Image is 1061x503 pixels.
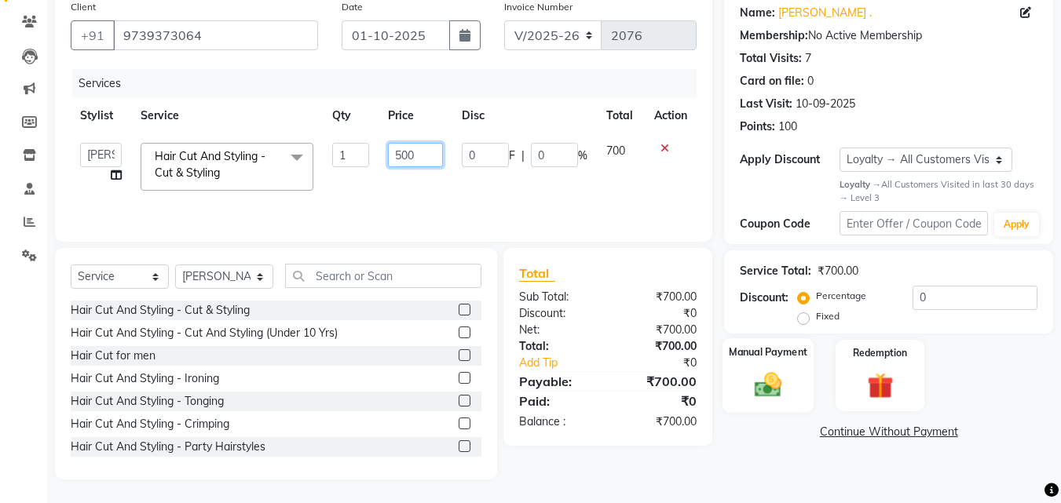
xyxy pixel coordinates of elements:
[71,348,155,364] div: Hair Cut for men
[113,20,318,50] input: Search by Name/Mobile/Email/Code
[807,73,814,89] div: 0
[818,263,858,279] div: ₹700.00
[608,322,708,338] div: ₹700.00
[220,166,227,180] a: x
[740,73,804,89] div: Card on file:
[507,414,608,430] div: Balance :
[72,69,708,98] div: Services
[740,27,1037,44] div: No Active Membership
[379,98,452,133] th: Price
[608,392,708,410] div: ₹0
[740,50,802,67] div: Total Visits:
[840,179,881,190] strong: Loyalty →
[519,265,555,282] span: Total
[323,98,379,133] th: Qty
[740,290,788,306] div: Discount:
[71,416,229,432] div: Hair Cut And Styling - Crimping
[740,263,811,279] div: Service Total:
[155,149,265,180] span: Hair Cut And Styling - Cut & Styling
[285,264,481,288] input: Search or Scan
[729,345,807,360] label: Manual Payment
[608,289,708,305] div: ₹700.00
[71,302,250,319] div: Hair Cut And Styling - Cut & Styling
[608,305,708,322] div: ₹0
[507,392,608,410] div: Paid:
[740,27,808,44] div: Membership:
[509,148,515,164] span: F
[507,338,608,355] div: Total:
[859,370,902,402] img: _gift.svg
[727,424,1050,440] a: Continue Without Payment
[507,289,608,305] div: Sub Total:
[71,20,115,50] button: +91
[507,355,624,371] a: Add Tip
[853,346,907,360] label: Redemption
[71,439,265,455] div: Hair Cut And Styling - Party Hairstyles
[521,148,525,164] span: |
[608,414,708,430] div: ₹700.00
[805,50,811,67] div: 7
[71,325,338,341] div: Hair Cut And Styling - Cut And Styling (Under 10 Yrs)
[740,118,775,135] div: Points:
[840,178,1037,205] div: All Customers Visited in last 30 days → Level 3
[597,98,645,133] th: Total
[507,305,608,322] div: Discount:
[507,322,608,338] div: Net:
[778,5,872,21] a: [PERSON_NAME] .
[816,289,866,303] label: Percentage
[740,151,839,168] div: Apply Discount
[131,98,323,133] th: Service
[840,211,988,235] input: Enter Offer / Coupon Code
[740,96,792,112] div: Last Visit:
[625,355,709,371] div: ₹0
[645,98,697,133] th: Action
[71,393,224,410] div: Hair Cut And Styling - Tonging
[606,144,625,158] span: 700
[71,98,131,133] th: Stylist
[740,5,775,21] div: Name:
[778,118,797,135] div: 100
[507,372,608,391] div: Payable:
[608,338,708,355] div: ₹700.00
[994,213,1039,236] button: Apply
[796,96,855,112] div: 10-09-2025
[816,309,840,323] label: Fixed
[578,148,587,164] span: %
[452,98,597,133] th: Disc
[740,216,839,232] div: Coupon Code
[746,370,790,401] img: _cash.svg
[608,372,708,391] div: ₹700.00
[71,370,219,387] div: Hair Cut And Styling - Ironing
